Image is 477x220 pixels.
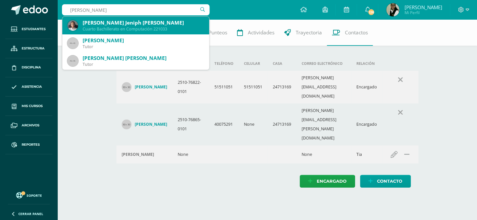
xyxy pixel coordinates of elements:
div: Tutor [83,44,204,49]
td: 2510-76822-0101 [172,71,209,103]
img: 45x45 [68,56,78,66]
td: 2510-76865-0101 [172,103,209,145]
span: Disciplina [22,65,41,70]
img: 30x30 [122,119,131,129]
td: None [296,145,351,163]
a: Asistencia [5,77,52,97]
span: Trayectoria [296,29,322,36]
a: Estructura [5,39,52,58]
span: Asistencia [22,84,42,89]
td: 51511051 [209,71,238,103]
a: Archivos [5,116,52,135]
div: Castillo de Leiva Isabel [122,152,167,157]
td: None [172,145,209,163]
span: 126 [368,9,375,16]
div: [PERSON_NAME] [83,37,204,44]
input: Busca un usuario... [62,4,209,15]
th: Teléfono [209,56,238,71]
th: Celular [238,56,267,71]
h4: [PERSON_NAME] [135,84,167,90]
a: Punteos [191,20,232,46]
td: Encargado [351,71,382,103]
div: Tutor [83,62,204,67]
th: Relación [351,56,382,71]
a: Trayectoria [279,20,327,46]
td: 51511051 [238,71,267,103]
div: Cuarto Bachillerato en Computación 221033 [83,26,204,32]
a: [PERSON_NAME] [122,119,167,129]
span: Reportes [22,142,40,147]
td: [PERSON_NAME][EMAIL_ADDRESS][PERSON_NAME][DOMAIN_NAME] [296,103,351,145]
span: Soporte [27,193,42,198]
a: [PERSON_NAME] [122,82,167,92]
a: Contactos [327,20,373,46]
div: [PERSON_NAME] [PERSON_NAME] [83,55,204,62]
div: [PERSON_NAME] Jeniph [PERSON_NAME] [83,19,204,26]
a: Soporte [8,191,50,199]
h4: [PERSON_NAME] [122,152,154,157]
span: Estudiantes [22,27,46,32]
td: Encargado [351,103,382,145]
span: Contacto [377,175,402,187]
a: Estudiantes [5,20,52,39]
td: [PERSON_NAME][EMAIL_ADDRESS][DOMAIN_NAME] [296,71,351,103]
span: Mi Perfil [404,10,442,15]
h4: [PERSON_NAME] [135,122,167,127]
th: Casa [267,56,296,71]
a: Actividades [232,20,279,46]
a: Reportes [5,135,52,155]
span: Archivos [22,123,39,128]
a: Contacto [360,175,411,188]
span: Encargado [317,175,347,187]
img: 30x30 [122,82,131,92]
img: 625dbb5af5f09b837e6dbabe15c097db.png [68,20,78,31]
span: Mis cursos [22,103,43,109]
th: Correo electrónico [296,56,351,71]
span: Cerrar panel [18,211,43,216]
img: 2641568233371aec4da1e5ad82614674.png [386,3,399,16]
span: Actividades [248,29,274,36]
a: Encargado [300,175,355,188]
td: Tia [351,145,382,163]
span: Estructura [22,46,45,51]
img: 45x45 [68,38,78,48]
td: 24713169 [267,71,296,103]
span: [PERSON_NAME] [404,4,442,10]
a: Disciplina [5,58,52,78]
td: 40075291 [209,103,238,145]
td: None [238,103,267,145]
a: Mis cursos [5,97,52,116]
td: 24713169 [267,103,296,145]
span: Punteos [209,29,227,36]
span: Contactos [345,29,368,36]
